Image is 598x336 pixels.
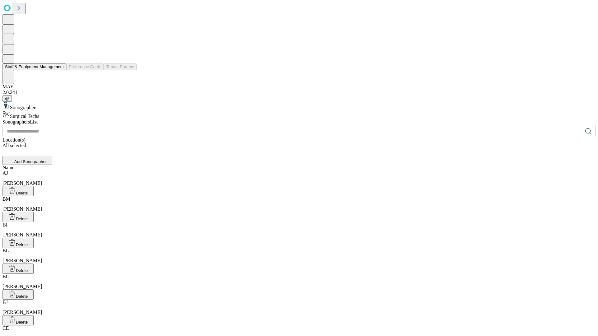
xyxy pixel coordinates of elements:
[16,242,28,247] span: Delete
[66,63,104,70] button: Preference Cards
[2,84,596,90] div: MAY
[2,170,596,186] div: [PERSON_NAME]
[2,238,34,248] button: Delete
[2,212,34,222] button: Delete
[2,222,596,238] div: [PERSON_NAME]
[2,315,34,325] button: Delete
[16,217,28,221] span: Delete
[2,196,596,212] div: [PERSON_NAME]
[104,63,137,70] button: Tenant Params
[5,96,9,101] span: @
[2,274,596,289] div: [PERSON_NAME]
[2,300,8,305] span: BJ
[2,119,596,125] div: Sonographers List
[2,170,8,176] span: AJ
[14,159,47,164] span: Add Sonographer
[16,320,28,324] span: Delete
[2,325,9,331] span: CE
[2,165,596,170] div: Name
[2,289,34,300] button: Delete
[2,186,34,196] button: Delete
[2,95,12,102] button: @
[2,222,7,227] span: BI
[2,63,66,70] button: Staff & Equipment Management
[16,191,28,195] span: Delete
[2,102,596,110] div: Sonographers
[2,274,9,279] span: BC
[2,90,596,95] div: 2.0.241
[2,196,10,202] span: BM
[2,110,596,119] div: Surgical Techs
[2,137,26,142] span: Location(s)
[2,264,34,274] button: Delete
[16,294,28,299] span: Delete
[2,143,596,148] div: All selected
[2,248,9,253] span: BL
[2,300,596,315] div: [PERSON_NAME]
[2,156,52,165] button: Add Sonographer
[2,248,596,264] div: [PERSON_NAME]
[16,268,28,273] span: Delete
